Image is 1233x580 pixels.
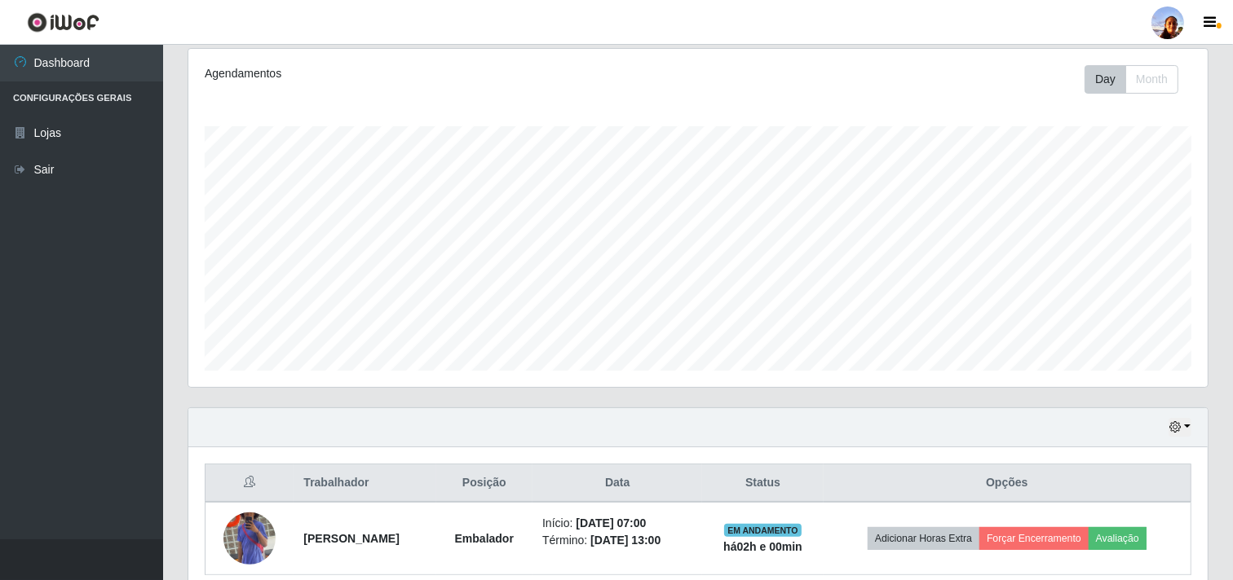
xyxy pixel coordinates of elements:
strong: [PERSON_NAME] [303,532,399,545]
div: Toolbar with button groups [1085,65,1191,94]
time: [DATE] 13:00 [590,534,661,547]
li: Término: [542,532,692,549]
div: Agendamentos [205,65,602,82]
button: Avaliação [1089,527,1147,550]
img: CoreUI Logo [27,12,99,33]
th: Posição [436,464,533,503]
th: Status [702,464,823,503]
li: Início: [542,515,692,532]
time: [DATE] 07:00 [576,516,646,529]
strong: há 02 h e 00 min [723,540,802,553]
th: Data [533,464,702,503]
th: Trabalhador [294,464,435,503]
button: Adicionar Horas Extra [868,527,979,550]
button: Day [1085,65,1126,94]
button: Month [1125,65,1178,94]
th: Opções [824,464,1191,503]
span: EM ANDAMENTO [724,524,802,537]
strong: Embalador [455,532,514,545]
button: Forçar Encerramento [979,527,1089,550]
div: First group [1085,65,1178,94]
